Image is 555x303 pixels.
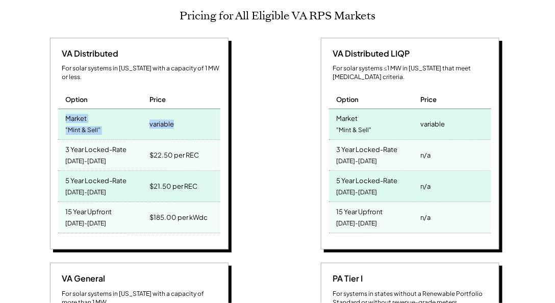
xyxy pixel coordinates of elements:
div: 3 Year Locked-Rate [337,143,398,155]
div: 15 Year Upfront [66,205,112,217]
div: [DATE]-[DATE] [66,217,107,231]
div: Market [337,112,358,123]
div: For solar systems ≤1 MW in [US_STATE] that meet [MEDICAL_DATA] criteria. [333,65,491,82]
div: $185.00 per kWdc [149,211,208,225]
div: variable [149,117,174,132]
div: Option [66,95,88,105]
div: variable [420,117,445,132]
div: n/a [420,211,431,225]
div: $22.50 per REC [149,148,199,163]
div: Price [420,95,437,105]
div: 15 Year Upfront [337,205,383,217]
div: VA Distributed [58,48,119,60]
div: For solar systems in [US_STATE] with a capacity of 1 MW or less. [62,65,220,82]
div: Market [66,112,87,123]
div: 5 Year Locked-Rate [66,174,127,186]
div: "Mint & Sell" [337,124,372,138]
div: [DATE]-[DATE] [66,186,107,200]
div: PA Tier I [329,273,363,285]
h2: Pricing for All Eligible VA RPS Markets [180,9,375,22]
div: [DATE]-[DATE] [66,155,107,169]
div: 3 Year Locked-Rate [66,143,127,155]
div: Price [149,95,166,105]
div: $21.50 per REC [149,180,197,194]
div: "Mint & Sell" [66,124,101,138]
div: 5 Year Locked-Rate [337,174,398,186]
div: n/a [420,180,431,194]
div: [DATE]-[DATE] [337,186,377,200]
div: [DATE]-[DATE] [337,217,377,231]
div: [DATE]-[DATE] [337,155,377,169]
div: Option [337,95,359,105]
div: VA General [58,273,106,285]
div: n/a [420,148,431,163]
div: VA Distributed LIQP [329,48,410,60]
